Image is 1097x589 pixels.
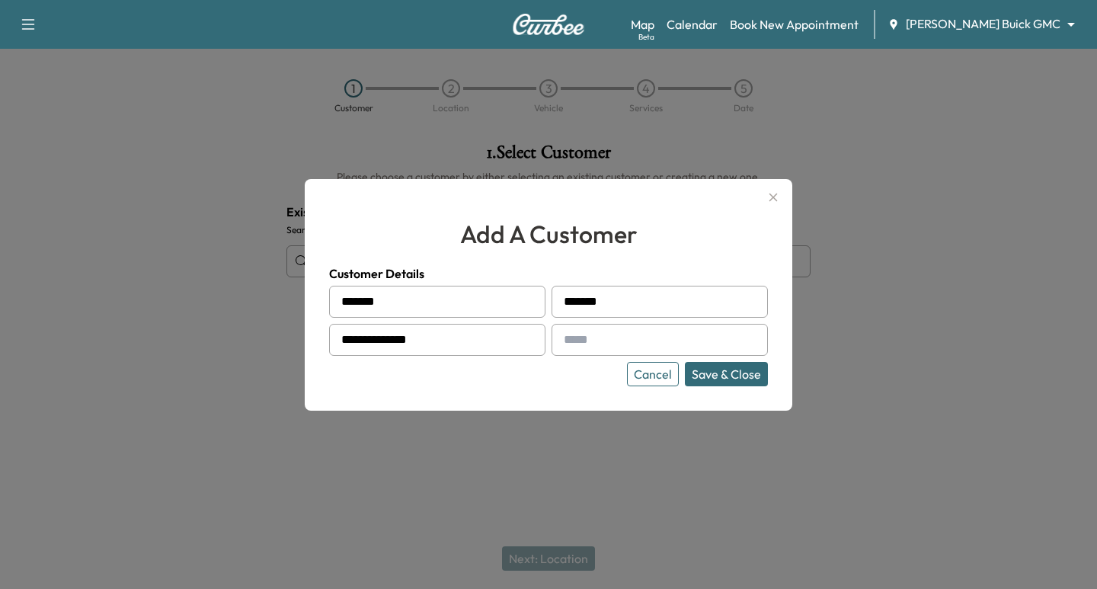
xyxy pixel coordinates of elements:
[906,15,1060,33] span: [PERSON_NAME] Buick GMC
[685,362,768,386] button: Save & Close
[631,15,654,34] a: MapBeta
[638,31,654,43] div: Beta
[329,216,768,252] h2: add a customer
[730,15,859,34] a: Book New Appointment
[627,362,679,386] button: Cancel
[667,15,718,34] a: Calendar
[512,14,585,35] img: Curbee Logo
[329,264,768,283] h4: Customer Details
